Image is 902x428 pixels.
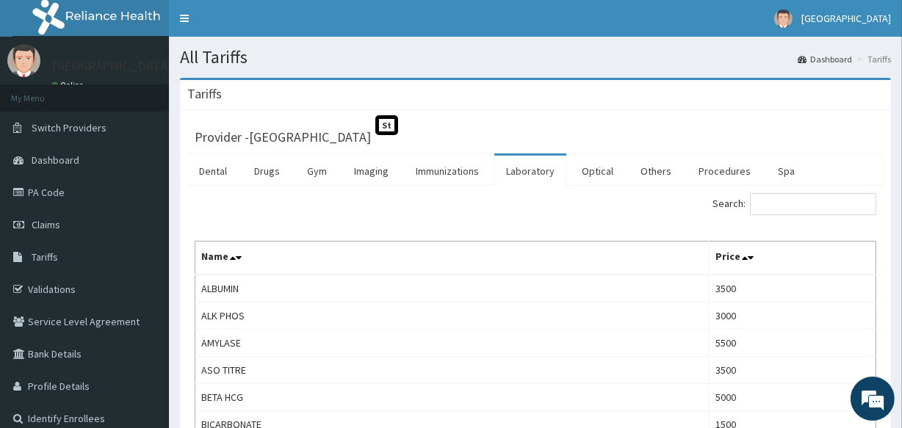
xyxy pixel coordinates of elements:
td: 3000 [710,302,876,330]
a: Gym [295,156,339,186]
th: Name [195,242,710,275]
td: 3500 [710,275,876,302]
li: Tariffs [854,53,891,65]
td: ALBUMIN [195,275,710,302]
span: Switch Providers [32,121,107,134]
a: Spa [766,156,807,186]
a: Procedures [687,156,762,186]
label: Search: [712,193,876,215]
a: Online [51,80,87,90]
td: AMYLASE [195,330,710,357]
p: [GEOGRAPHIC_DATA] [51,59,173,73]
a: Dashboard [798,53,852,65]
input: Search: [750,193,876,215]
img: User Image [7,44,40,77]
td: 5000 [710,384,876,411]
span: Claims [32,218,60,231]
h3: Provider - [GEOGRAPHIC_DATA] [195,131,371,144]
h1: All Tariffs [180,48,891,67]
td: 3500 [710,357,876,384]
span: St [375,115,398,135]
td: 5500 [710,330,876,357]
a: Imaging [342,156,400,186]
a: Drugs [242,156,292,186]
a: Optical [570,156,625,186]
span: [GEOGRAPHIC_DATA] [801,12,891,25]
h3: Tariffs [187,87,222,101]
a: Others [629,156,683,186]
a: Laboratory [494,156,566,186]
span: Tariffs [32,250,58,264]
td: ALK PHOS [195,302,710,330]
a: Immunizations [404,156,491,186]
img: User Image [774,10,793,28]
a: Dental [187,156,239,186]
td: ASO TITRE [195,357,710,384]
span: Dashboard [32,153,79,167]
td: BETA HCG [195,384,710,411]
th: Price [710,242,876,275]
